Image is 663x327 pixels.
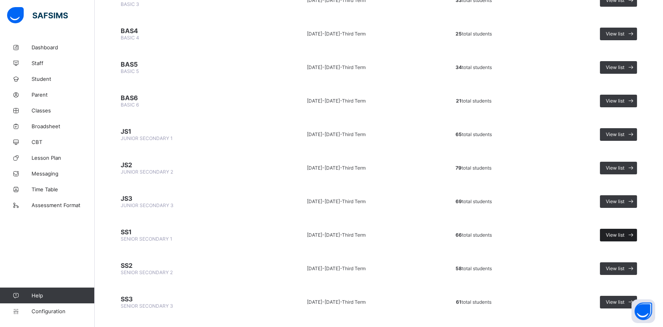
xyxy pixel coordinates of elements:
b: 66 [456,232,462,238]
b: 21 [456,98,461,104]
b: 25 [456,31,462,37]
span: Lesson Plan [32,155,95,161]
span: [DATE]-[DATE] - [307,165,342,171]
span: total students [456,165,491,171]
span: BAS4 [121,27,245,35]
span: total students [456,98,491,104]
span: [DATE]-[DATE] - [307,299,342,305]
span: SS3 [121,295,245,303]
span: [DATE]-[DATE] - [307,131,342,137]
span: Third Term [342,299,366,305]
span: Staff [32,60,95,66]
span: SENIOR SECONDARY 2 [121,269,173,275]
span: View list [606,232,624,238]
b: 65 [456,131,462,137]
span: JS2 [121,161,245,169]
span: BAS5 [121,60,245,68]
span: View list [606,131,624,137]
span: total students [456,232,492,238]
img: safsims [7,7,68,24]
span: Third Term [342,265,366,271]
span: total students [456,299,491,305]
span: Time Table [32,186,95,192]
span: BASIC 4 [121,35,139,41]
span: Third Term [342,98,366,104]
span: total students [456,64,492,70]
b: 69 [456,198,462,204]
span: Assessment Format [32,202,95,208]
span: Help [32,292,94,299]
span: JS1 [121,127,245,135]
span: [DATE]-[DATE] - [307,31,342,37]
span: JUNIOR SECONDARY 3 [121,202,174,208]
span: total students [456,198,492,204]
span: SS2 [121,262,245,269]
span: Third Term [342,131,366,137]
b: 34 [456,64,462,70]
span: Configuration [32,308,94,314]
span: Third Term [342,165,366,171]
b: 61 [456,299,461,305]
span: JUNIOR SECONDARY 1 [121,135,173,141]
span: Messaging [32,170,95,177]
span: SS1 [121,228,245,236]
span: Dashboard [32,44,95,50]
button: Open asap [631,299,655,323]
span: Third Term [342,232,366,238]
span: View list [606,64,624,70]
b: 58 [456,265,462,271]
span: View list [606,265,624,271]
span: View list [606,98,624,104]
span: View list [606,198,624,204]
span: View list [606,299,624,305]
span: [DATE]-[DATE] - [307,98,342,104]
span: CBT [32,139,95,145]
span: Third Term [342,198,366,204]
span: [DATE]-[DATE] - [307,232,342,238]
span: [DATE]-[DATE] - [307,198,342,204]
span: total students [456,265,492,271]
span: [DATE]-[DATE] - [307,64,342,70]
span: total students [456,31,492,37]
span: BAS6 [121,94,245,102]
span: BASIC 3 [121,1,139,7]
span: JUNIOR SECONDARY 2 [121,169,173,175]
span: BASIC 6 [121,102,139,108]
span: [DATE]-[DATE] - [307,265,342,271]
span: Third Term [342,64,366,70]
span: Parent [32,92,95,98]
span: BASIC 5 [121,68,139,74]
span: Student [32,76,95,82]
span: SENIOR SECONDARY 1 [121,236,172,242]
span: total students [456,131,492,137]
span: SENIOR SECONDARY 3 [121,303,173,309]
span: Classes [32,107,95,114]
b: 79 [456,165,461,171]
span: Third Term [342,31,366,37]
span: Broadsheet [32,123,95,129]
span: View list [606,165,624,171]
span: JS3 [121,194,245,202]
span: View list [606,31,624,37]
